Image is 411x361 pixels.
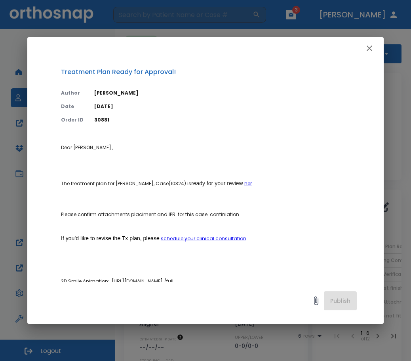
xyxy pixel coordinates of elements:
p: 30881 [94,116,357,123]
span: If you’d like to revise the Tx plan, please [61,235,160,241]
p: [PERSON_NAME] [94,89,357,97]
p: Date [61,103,85,110]
a: schedule your clinical consultation [161,235,246,242]
p: Order ID [61,116,85,123]
p: Treatment Plan Ready for Approval! [61,67,357,77]
p: The treatment plan for [PERSON_NAME], Case(10324) is [61,180,357,187]
span: ready for your review [191,180,243,186]
a: her [244,180,252,187]
p: 3D Smile Animation: [URL][DOMAIN_NAME] /full [61,271,357,285]
p: . [61,235,357,242]
p: Author [61,89,85,97]
p: [DATE] [94,103,357,110]
p: Please confirm attachments placiment and IPR for this case continiation [61,204,357,218]
p: Dear [PERSON_NAME] , [61,144,357,151]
